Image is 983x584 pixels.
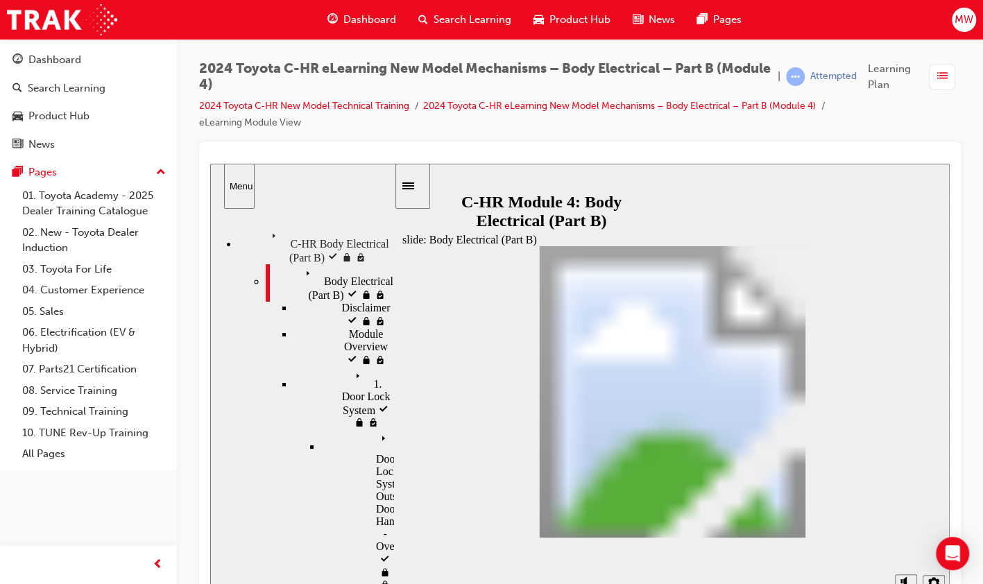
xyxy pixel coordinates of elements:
button: Settings [712,411,735,429]
span: locked [131,88,145,100]
label: Zoom to fit [712,429,739,465]
span: visited [137,126,151,137]
img: Trak [7,4,117,35]
a: search-iconSearch Learning [407,6,522,34]
span: visited [168,241,179,252]
div: Body Electrical (Part B) [55,101,184,138]
span: Product Hub [549,12,610,28]
button: Mute (Ctrl+Alt+M) [685,411,707,427]
span: MW [955,12,973,28]
button: Learning Plan [868,61,961,92]
span: Module Overview [134,164,178,189]
span: visited, locked [164,152,176,164]
div: Menu [19,17,39,28]
span: visited [137,191,151,203]
span: locked [144,253,157,265]
span: search-icon [418,11,428,28]
span: locked [151,191,164,203]
div: Attempted [810,70,857,83]
a: 10. TUNE Rev-Up Training [17,422,171,444]
span: locked [151,152,164,164]
a: 07. Parts21 Certification [17,359,171,380]
span: pages-icon [12,166,23,179]
span: visited [137,152,151,164]
button: Pages [6,160,171,185]
a: car-iconProduct Hub [522,6,622,34]
a: 2024 Toyota C-HR New Model Technical Training [199,100,409,112]
a: Dashboard [6,47,171,73]
span: search-icon [12,83,22,95]
a: 01. Toyota Academy - 2025 Dealer Training Catalogue [17,185,171,222]
a: 09. Technical Training [17,401,171,422]
a: Product Hub [6,103,171,129]
div: Open Intercom Messenger [936,537,969,570]
a: 05. Sales [17,301,171,323]
span: Dashboard [343,12,396,28]
a: 04. Customer Experience [17,280,171,301]
div: Outside Door Handle: Parts Location [139,428,204,529]
span: pages-icon [697,11,708,28]
div: Dashboard [28,52,81,68]
div: Product Hub [28,108,89,124]
a: All Pages [17,443,171,465]
a: 06. Electrification (EV & Hybrid) [17,322,171,359]
div: Module Overview [83,164,184,203]
span: learningRecordVerb_ATTEMPT-icon [786,67,805,86]
span: news-icon [12,139,23,151]
button: DashboardSearch LearningProduct HubNews [6,44,171,160]
span: Learning Plan [868,61,923,92]
span: visited [169,390,180,402]
span: prev-icon [153,556,163,574]
a: Search Learning [6,76,171,101]
span: Pages [713,12,742,28]
span: list-icon [937,68,948,85]
a: 03. Toyota For Life [17,259,171,280]
a: pages-iconPages [686,6,753,34]
span: car-icon [533,11,544,28]
div: Door Lock System: Outside Door Handle - Overall [111,266,184,428]
div: Search Learning [28,80,105,96]
div: C-HR Body Electrical (Part B) [28,63,184,101]
div: misc controls [678,399,733,444]
a: 2024 Toyota C-HR eLearning New Model Mechanisms – Body Electrical – Part B (Module 4) [423,100,816,112]
a: News [6,132,171,157]
span: visited, locked [164,191,176,203]
span: Search Learning [434,12,511,28]
input: volume [686,428,776,439]
span: visited, locked [145,88,156,100]
div: Pages [28,164,57,180]
span: news-icon [633,11,643,28]
span: locked [169,403,180,415]
div: News [28,137,55,153]
span: visited, locked [157,253,169,265]
button: MW [952,8,976,32]
span: guage-icon [12,54,23,67]
a: guage-iconDashboard [316,6,407,34]
span: News [649,12,675,28]
span: visited, locked [164,126,176,137]
span: visited, locked [169,415,180,427]
span: locked [151,126,164,137]
a: news-iconNews [622,6,686,34]
span: guage-icon [327,11,338,28]
span: | [778,69,780,85]
span: 2024 Toyota C-HR eLearning New Model Mechanisms – Body Electrical – Part B (Module 4) [199,61,772,92]
span: car-icon [12,110,23,123]
div: 1. Door Lock System [83,203,184,266]
span: visited [117,88,131,100]
span: up-icon [156,164,166,182]
li: eLearning Module View [199,115,301,131]
a: 02. New - Toyota Dealer Induction [17,222,171,259]
div: Disclaimer [83,138,184,164]
span: 1. Door Lock System [132,214,180,252]
a: 08. Service Training [17,380,171,402]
